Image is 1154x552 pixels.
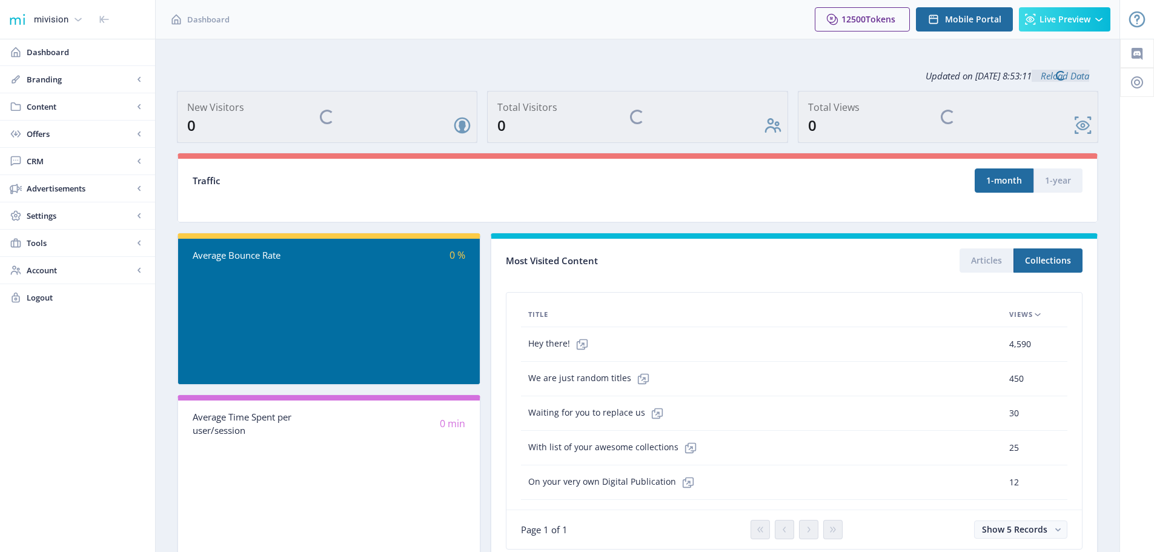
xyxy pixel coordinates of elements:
[1009,406,1019,421] span: 30
[27,73,133,85] span: Branding
[187,13,230,25] span: Dashboard
[528,470,700,494] span: On your very own Digital Publication
[27,291,145,304] span: Logout
[177,61,1098,91] div: Updated on [DATE] 8:53:11
[974,520,1067,539] button: Show 5 Records
[528,332,594,356] span: Hey there!
[960,248,1013,273] button: Articles
[193,410,329,437] div: Average Time Spent per user/session
[1013,248,1083,273] button: Collections
[449,248,465,262] span: 0 %
[815,7,910,32] button: 12500Tokens
[975,168,1033,193] button: 1-month
[1009,337,1031,351] span: 4,590
[27,155,133,167] span: CRM
[521,524,568,536] span: Page 1 of 1
[1019,7,1110,32] button: Live Preview
[1009,371,1024,386] span: 450
[528,367,655,391] span: We are just random titles
[1040,15,1090,24] span: Live Preview
[528,436,703,460] span: With list of your awesome collections
[193,174,638,188] div: Traffic
[945,15,1001,24] span: Mobile Portal
[27,264,133,276] span: Account
[7,10,27,29] img: 1f20cf2a-1a19-485c-ac21-848c7d04f45b.png
[866,13,895,25] span: Tokens
[27,182,133,195] span: Advertisements
[1009,475,1019,490] span: 12
[27,237,133,249] span: Tools
[27,101,133,113] span: Content
[1033,168,1083,193] button: 1-year
[27,210,133,222] span: Settings
[34,6,68,33] div: mivision
[1009,441,1019,455] span: 25
[329,417,465,431] div: 0 min
[27,46,145,58] span: Dashboard
[982,524,1047,535] span: Show 5 Records
[506,251,794,270] div: Most Visited Content
[916,7,1013,32] button: Mobile Portal
[193,248,329,262] div: Average Bounce Rate
[528,401,669,425] span: Waiting for you to replace us
[27,128,133,140] span: Offers
[528,307,548,322] span: Title
[1009,307,1033,322] span: Views
[1032,70,1089,82] a: Reload Data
